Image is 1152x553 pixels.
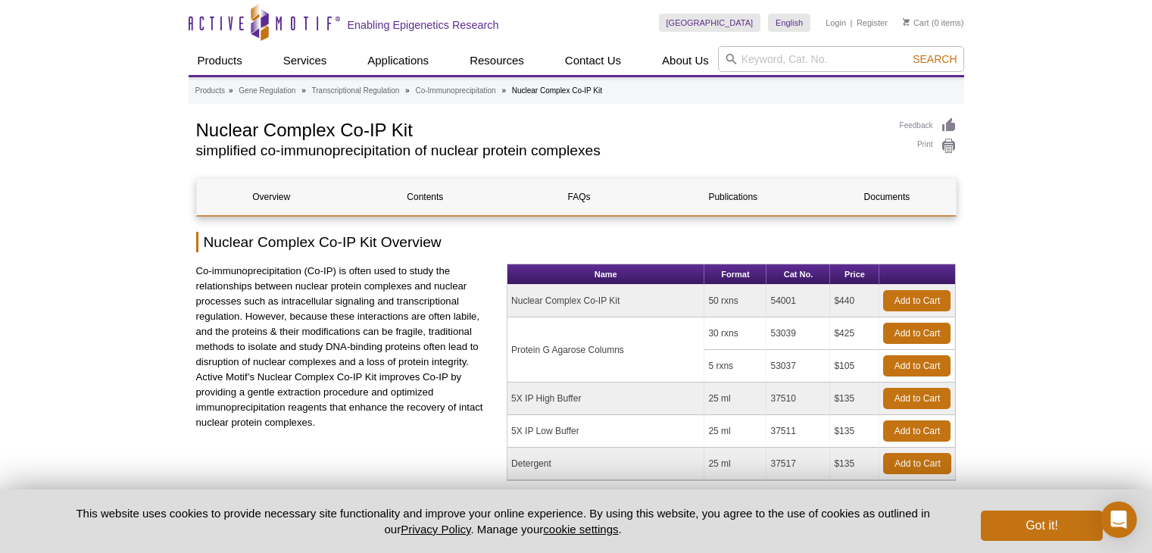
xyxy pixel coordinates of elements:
[766,350,830,383] td: 53037
[348,18,499,32] h2: Enabling Epigenetics Research
[883,355,951,376] a: Add to Cart
[504,179,654,215] a: FAQs
[50,505,957,537] p: This website uses cookies to provide necessary site functionality and improve your online experie...
[981,511,1102,541] button: Got it!
[229,86,233,95] li: »
[704,448,766,480] td: 25 ml
[460,46,533,75] a: Resources
[659,14,761,32] a: [GEOGRAPHIC_DATA]
[351,179,500,215] a: Contents
[903,17,929,28] a: Cart
[239,84,295,98] a: Gene Regulation
[900,117,957,134] a: Feedback
[401,523,470,536] a: Privacy Policy
[704,285,766,317] td: 50 rxns
[851,14,853,32] li: |
[704,350,766,383] td: 5 rxns
[312,84,400,98] a: Transcriptional Regulation
[1100,501,1137,538] div: Open Intercom Messenger
[826,17,846,28] a: Login
[501,86,506,95] li: »
[195,84,225,98] a: Products
[189,46,251,75] a: Products
[830,415,879,448] td: $135
[718,46,964,72] input: Keyword, Cat. No.
[507,448,704,480] td: Detergent
[358,46,438,75] a: Applications
[830,383,879,415] td: $135
[704,264,766,285] th: Format
[766,264,830,285] th: Cat No.
[900,138,957,155] a: Print
[857,17,888,28] a: Register
[507,317,704,383] td: Protein G Agarose Columns
[197,179,346,215] a: Overview
[830,285,879,317] td: $440
[903,18,910,26] img: Your Cart
[766,415,830,448] td: 37511
[274,46,336,75] a: Services
[196,232,957,252] h2: Nuclear Complex Co-IP Kit Overview
[766,448,830,480] td: 37517
[830,350,879,383] td: $105
[512,86,602,95] li: Nuclear Complex Co-IP Kit
[507,285,704,317] td: Nuclear Complex Co-IP Kit
[766,317,830,350] td: 53039
[658,179,807,215] a: Publications
[766,285,830,317] td: 54001
[507,383,704,415] td: 5X IP High Buffer
[883,290,951,311] a: Add to Cart
[556,46,630,75] a: Contact Us
[812,179,961,215] a: Documents
[507,415,704,448] td: 5X IP Low Buffer
[507,264,704,285] th: Name
[883,453,951,474] a: Add to Cart
[653,46,718,75] a: About Us
[883,388,951,409] a: Add to Cart
[766,383,830,415] td: 37510
[301,86,306,95] li: »
[913,53,957,65] span: Search
[830,448,879,480] td: $135
[883,323,951,344] a: Add to Cart
[704,317,766,350] td: 30 rxns
[830,264,879,285] th: Price
[415,84,495,98] a: Co-Immunoprecipitation
[830,317,879,350] td: $425
[543,523,618,536] button: cookie settings
[768,14,810,32] a: English
[196,144,885,158] h2: simplified co-immunoprecipitation of nuclear protein complexes
[704,415,766,448] td: 25 ml
[704,383,766,415] td: 25 ml
[908,52,961,66] button: Search
[405,86,410,95] li: »
[196,117,885,140] h1: Nuclear Complex Co-IP Kit
[903,14,964,32] li: (0 items)
[196,264,496,430] p: Co-immunoprecipitation (Co-IP) is often used to study the relationships between nuclear protein c...
[883,420,951,442] a: Add to Cart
